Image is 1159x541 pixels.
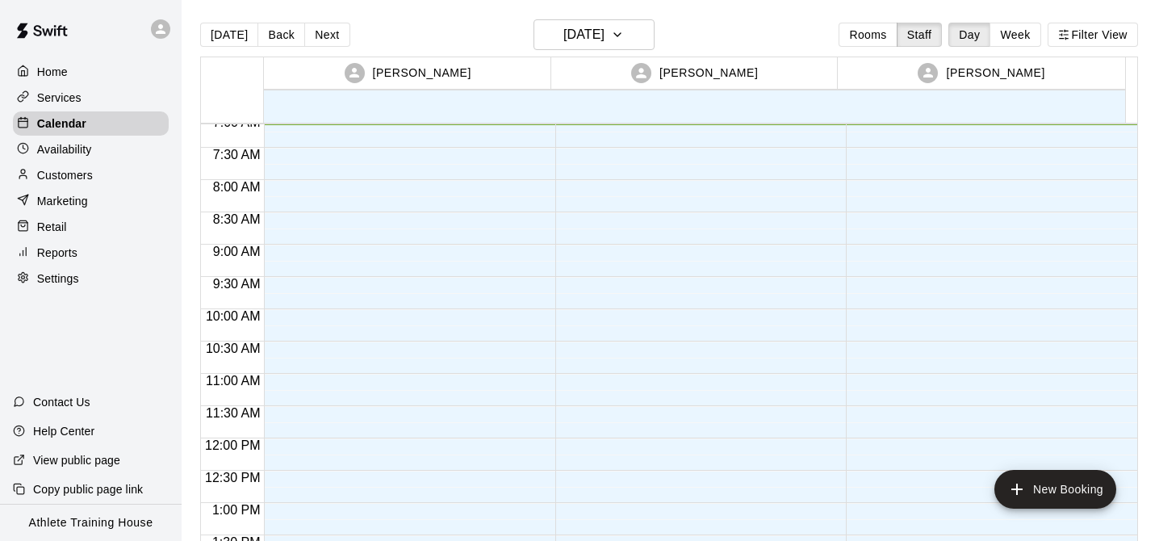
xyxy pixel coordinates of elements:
[897,23,943,47] button: Staff
[202,342,265,355] span: 10:30 AM
[37,115,86,132] p: Calendar
[209,245,265,258] span: 9:00 AM
[990,23,1040,47] button: Week
[202,309,265,323] span: 10:00 AM
[201,471,264,484] span: 12:30 PM
[373,65,471,82] p: [PERSON_NAME]
[948,23,990,47] button: Day
[257,23,305,47] button: Back
[13,266,169,291] a: Settings
[13,111,169,136] a: Calendar
[37,245,77,261] p: Reports
[839,23,897,47] button: Rooms
[13,86,169,110] a: Services
[202,406,265,420] span: 11:30 AM
[13,60,169,84] a: Home
[533,19,655,50] button: [DATE]
[659,65,758,82] p: [PERSON_NAME]
[946,65,1044,82] p: [PERSON_NAME]
[33,452,120,468] p: View public page
[33,423,94,439] p: Help Center
[37,193,88,209] p: Marketing
[209,180,265,194] span: 8:00 AM
[201,438,264,452] span: 12:00 PM
[209,148,265,161] span: 7:30 AM
[994,470,1116,509] button: add
[1048,23,1138,47] button: Filter View
[13,137,169,161] a: Availability
[200,23,258,47] button: [DATE]
[208,503,265,517] span: 1:00 PM
[37,219,67,235] p: Retail
[202,374,265,388] span: 11:00 AM
[37,270,79,287] p: Settings
[37,167,93,183] p: Customers
[37,141,92,157] p: Availability
[304,23,349,47] button: Next
[13,215,169,239] a: Retail
[29,514,153,531] p: Athlete Training House
[37,90,82,106] p: Services
[37,64,68,80] p: Home
[563,23,605,46] h6: [DATE]
[33,394,90,410] p: Contact Us
[209,277,265,291] span: 9:30 AM
[209,212,265,226] span: 8:30 AM
[13,189,169,213] a: Marketing
[33,481,143,497] p: Copy public page link
[13,241,169,265] a: Reports
[13,163,169,187] a: Customers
